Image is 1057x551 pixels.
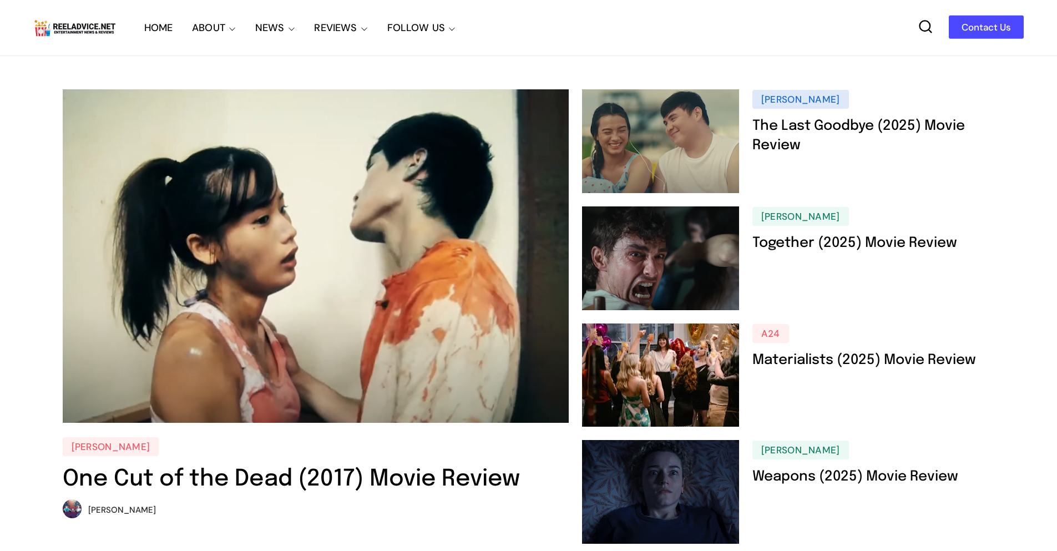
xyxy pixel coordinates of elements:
a: Contact Us [949,16,1024,39]
a: Weapons (2025) Movie Review [752,469,958,484]
a: One Cut of the Dead (2017) Movie Review [63,468,520,491]
a: Materialists (2025) Movie Review [752,353,976,367]
a: A24 [752,324,789,343]
a: Together (2025) Movie Review [582,206,752,310]
img: Reel Advice Movie Reviews [33,17,117,38]
a: [PERSON_NAME] [752,90,849,109]
a: Together (2025) Movie Review [752,236,957,250]
span: [PERSON_NAME] [88,504,156,515]
a: [PERSON_NAME] [63,437,159,456]
img: Together (2025) Movie Review [582,206,739,310]
img: One Cut of the Dead (2017) Movie Review [63,89,569,423]
img: The Last Goodbye (2025) Movie Review [582,89,739,193]
img: Weapons (2025) Movie Review [582,440,739,544]
a: Materialists (2025) Movie Review [582,323,752,427]
a: [PERSON_NAME] [752,441,849,459]
a: [PERSON_NAME] [752,207,849,226]
a: The Last Goodbye (2025) Movie Review [752,119,965,153]
img: Jed Chua [63,499,82,518]
a: The Last Goodbye (2025) Movie Review [582,89,752,193]
a: Weapons (2025) Movie Review [582,440,752,544]
img: Materialists (2025) Movie Review [582,323,739,427]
